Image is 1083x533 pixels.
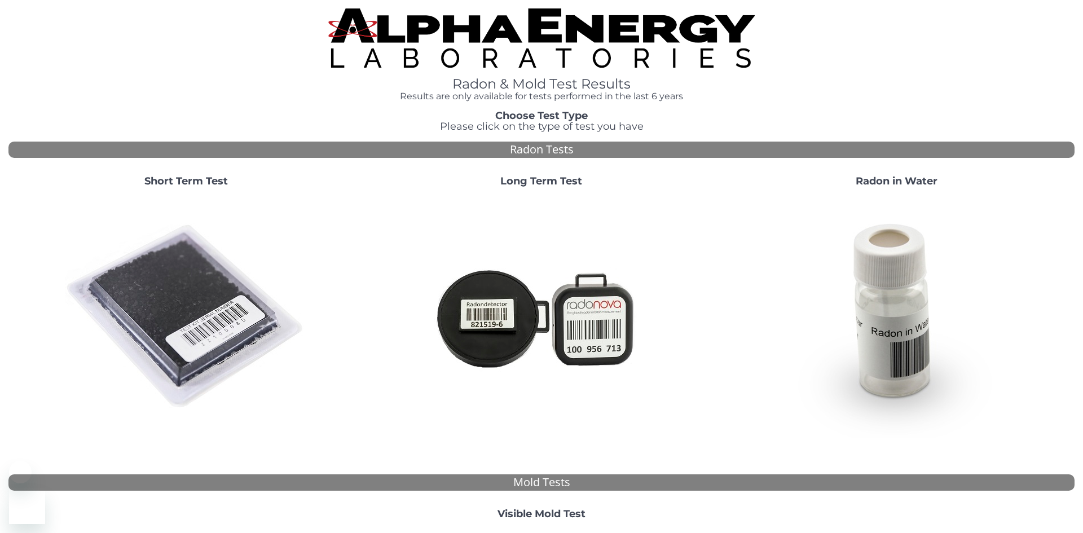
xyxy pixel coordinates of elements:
iframe: Button to launch messaging window [9,488,45,524]
h1: Radon & Mold Test Results [328,77,755,91]
img: TightCrop.jpg [328,8,755,68]
img: Radtrak2vsRadtrak3.jpg [420,196,663,438]
strong: Radon in Water [856,175,937,187]
iframe: Close message [9,461,32,483]
div: Radon Tests [8,142,1075,158]
div: Mold Tests [8,474,1075,491]
strong: Short Term Test [144,175,228,187]
img: ShortTerm.jpg [65,196,307,438]
h4: Results are only available for tests performed in the last 6 years [328,91,755,102]
span: Please click on the type of test you have [440,120,644,133]
strong: Visible Mold Test [498,508,585,520]
strong: Long Term Test [500,175,582,187]
strong: Choose Test Type [495,109,588,122]
img: RadoninWater.jpg [776,196,1018,438]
